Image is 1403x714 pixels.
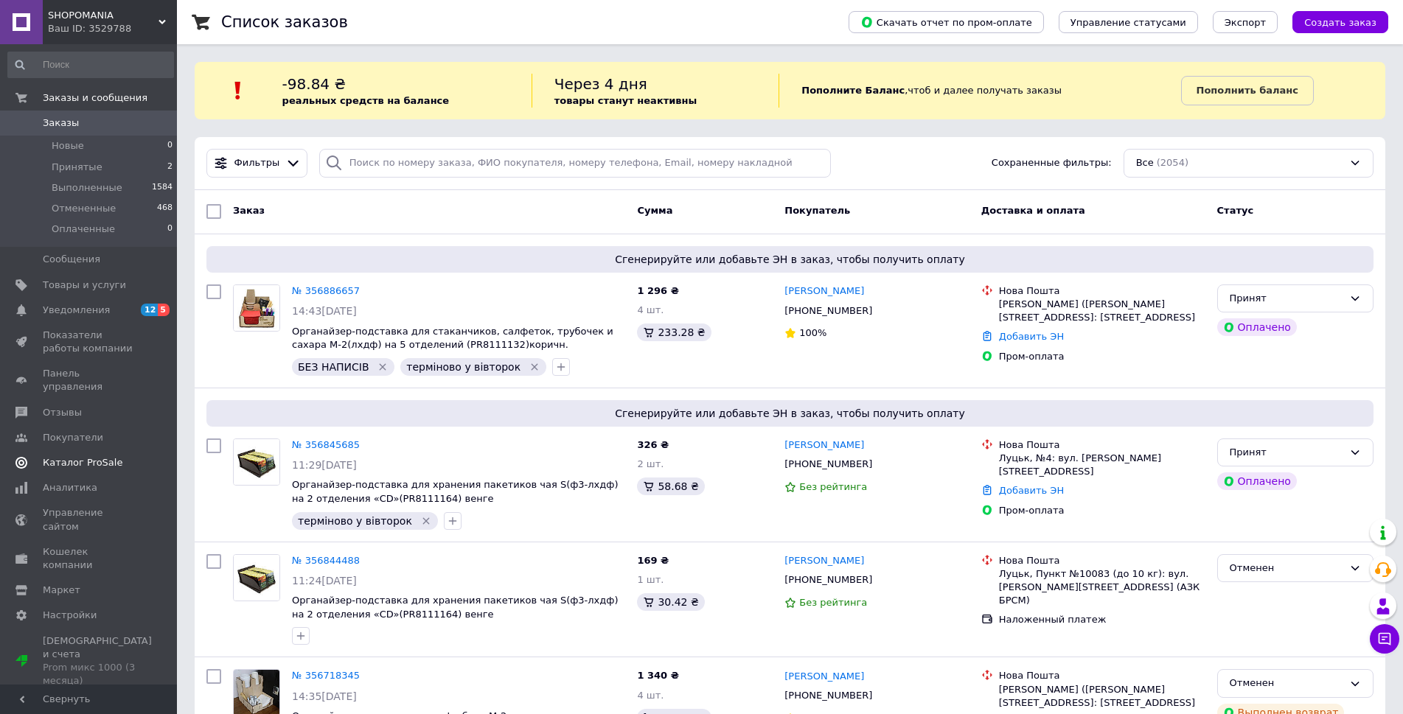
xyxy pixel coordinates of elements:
[784,438,864,452] a: [PERSON_NAME]
[233,554,280,601] a: Фото товару
[233,205,265,216] span: Заказ
[43,304,110,317] span: Уведомления
[292,479,618,504] a: Органайзер-подставка для хранения пакетиков чая S(ф3-лхдф) на 2 отделения «CD»(PR8111164) венге
[52,223,115,236] span: Оплаченные
[999,284,1205,298] div: Нова Пошта
[43,584,80,597] span: Маркет
[637,477,704,495] div: 58.68 ₴
[292,439,360,450] a: № 356845685
[43,329,136,355] span: Показатели работы компании
[152,181,173,195] span: 1584
[292,326,613,351] a: Органайзер-подставка для стаканчиков, салфеток, трубочек и сахара М-2(лхдф) на 5 отделений (PR811...
[1278,16,1388,27] a: Создать заказ
[52,161,102,174] span: Принятые
[1230,291,1343,307] div: Принят
[233,284,280,332] a: Фото товару
[1230,676,1343,691] div: Отменен
[43,456,122,469] span: Каталог ProSale
[637,670,678,681] span: 1 340 ₴
[1225,17,1266,28] span: Экспорт
[234,555,279,601] img: Фото товару
[234,285,279,331] img: Фото товару
[233,438,280,486] a: Фото товару
[43,431,103,444] span: Покупатели
[784,554,864,568] a: [PERSON_NAME]
[43,481,97,494] span: Аналитика
[637,323,711,341] div: 233.28 ₴
[420,515,432,527] svg: Удалить метку
[7,52,174,78] input: Поиск
[292,305,357,317] span: 14:43[DATE]
[637,458,664,469] span: 2 шт.
[43,545,136,572] span: Кошелек компании
[167,223,173,236] span: 0
[784,284,864,298] a: [PERSON_NAME]
[554,95,697,106] b: товары станут неактивны
[43,506,136,533] span: Управление сайтом
[999,613,1205,626] div: Наложенный платеж
[1217,472,1297,490] div: Оплачено
[554,75,647,93] span: Через 4 дня
[292,555,360,566] a: № 356844488
[784,205,850,216] span: Покупатель
[860,15,1032,29] span: Скачать отчет по пром-оплате
[999,331,1064,342] a: Добавить ЭН
[52,139,84,153] span: Новые
[799,327,826,338] span: 100%
[1292,11,1388,33] button: Создать заказ
[1213,11,1278,33] button: Экспорт
[212,252,1368,267] span: Сгенерируйте или добавьте ЭН в заказ, чтобы получить оплату
[292,690,357,702] span: 14:35[DATE]
[637,205,672,216] span: Сумма
[999,350,1205,363] div: Пром-оплата
[298,361,369,373] span: БЕЗ НАПИСІВ
[999,452,1205,478] div: Луцьк, №4: вул. [PERSON_NAME][STREET_ADDRESS]
[43,661,152,687] div: Prom микс 1000 (3 месяца)
[529,361,540,373] svg: Удалить метку
[637,574,664,585] span: 1 шт.
[1197,85,1298,96] b: Пополнить баланс
[292,670,360,681] a: № 356718345
[1157,157,1188,168] span: (2054)
[292,459,357,471] span: 11:29[DATE]
[1370,624,1399,654] button: Чат с покупателем
[292,285,360,296] a: № 356886657
[799,481,867,492] span: Без рейтинга
[43,609,97,622] span: Настройки
[157,202,173,215] span: 468
[158,304,170,316] span: 5
[1230,445,1343,461] div: Принят
[43,367,136,393] span: Панель управления
[999,298,1205,324] div: [PERSON_NAME] ([PERSON_NAME][STREET_ADDRESS]: [STREET_ADDRESS]
[43,116,79,130] span: Заказы
[43,406,82,419] span: Отзывы
[1181,76,1314,105] a: Пополнить баланс
[779,74,1180,108] div: , чтоб и далее получать заказы
[637,555,669,566] span: 169 ₴
[637,593,704,611] div: 30.42 ₴
[43,634,152,688] span: [DEMOGRAPHIC_DATA] и счета
[781,301,875,321] div: [PHONE_NUMBER]
[637,690,664,701] span: 4 шт.
[319,149,832,178] input: Поиск по номеру заказа, ФИО покупателя, номеру телефона, Email, номеру накладной
[999,683,1205,710] div: [PERSON_NAME] ([PERSON_NAME][STREET_ADDRESS]: [STREET_ADDRESS]
[781,455,875,474] div: [PHONE_NUMBER]
[292,595,618,620] span: Органайзер-подставка для хранения пакетиков чая S(ф3-лхдф) на 2 отделения «CD»(PR8111164) венге
[221,13,348,31] h1: Список заказов
[167,161,173,174] span: 2
[1217,318,1297,336] div: Оплачено
[48,9,159,22] span: SHOPOMANIA
[781,686,875,705] div: [PHONE_NUMBER]
[999,554,1205,567] div: Нова Пошта
[999,438,1205,452] div: Нова Пошта
[48,22,177,35] div: Ваш ID: 3529788
[43,279,126,292] span: Товары и услуги
[981,205,1085,216] span: Доставка и оплата
[1059,11,1198,33] button: Управление статусами
[377,361,389,373] svg: Удалить метку
[799,597,867,608] span: Без рейтинга
[1070,17,1186,28] span: Управление статусами
[282,75,346,93] span: -98.84 ₴
[801,85,905,96] b: Пополните Баланс
[212,406,1368,421] span: Сгенерируйте или добавьте ЭН в заказ, чтобы получить оплату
